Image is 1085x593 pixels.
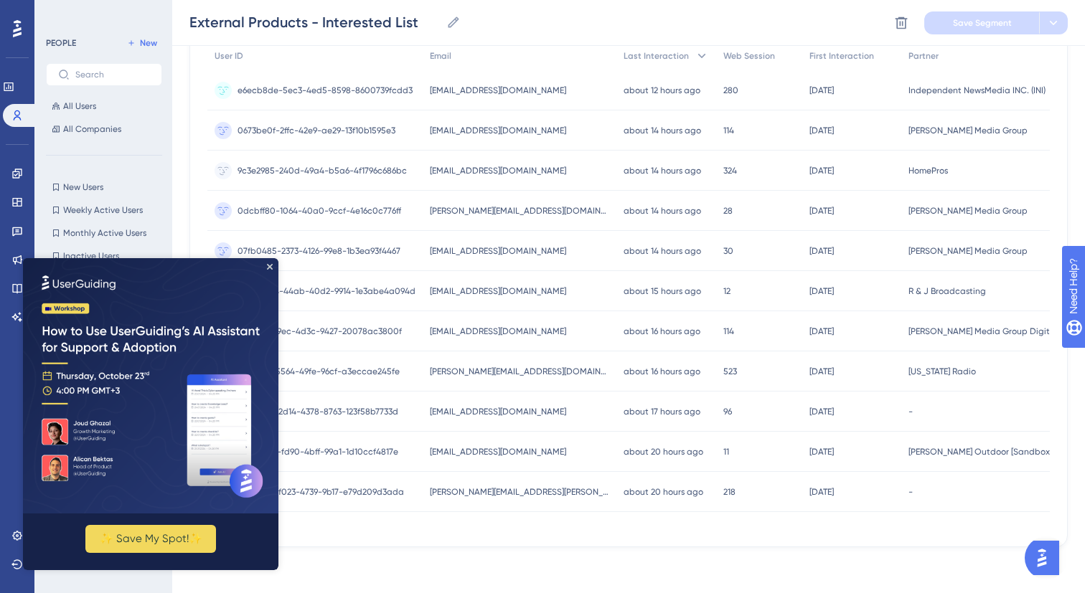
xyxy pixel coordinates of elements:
[430,50,451,62] span: Email
[46,201,162,219] button: Weekly Active Users
[238,125,395,136] span: 0673be0f-2ffc-42e9-ae29-13f10b1595e3
[809,125,834,136] time: [DATE]
[189,12,441,32] input: Segment Name
[723,165,737,176] span: 324
[238,326,402,337] span: 1f349193-99ec-4d3c-9427-20078ac3800f
[624,407,700,417] time: about 17 hours ago
[809,50,874,62] span: First Interaction
[430,125,566,136] span: [EMAIL_ADDRESS][DOMAIN_NAME]
[430,285,566,297] span: [EMAIL_ADDRESS][DOMAIN_NAME]
[908,245,1028,257] span: [PERSON_NAME] Media Group
[238,165,407,176] span: 9c3e2985-240d-49a4-b5a6-4f1796c686bc
[63,227,146,239] span: Monthly Active Users
[62,267,193,295] button: ✨ Save My Spot!✨
[908,285,986,297] span: R & J Broadcasting
[908,205,1028,217] span: [PERSON_NAME] Media Group
[723,406,732,417] span: 96
[624,487,703,497] time: about 20 hours ago
[430,165,566,176] span: [EMAIL_ADDRESS][DOMAIN_NAME]
[908,125,1028,136] span: [PERSON_NAME] Media Group
[46,247,162,265] button: Inactive Users
[238,446,398,457] span: ec75b3d9-fd90-4bff-99a1-1d10ccf4817e
[63,181,103,193] span: New Users
[75,70,150,80] input: Search
[624,366,700,376] time: about 16 hours ago
[46,98,162,115] button: All Users
[430,245,566,257] span: [EMAIL_ADDRESS][DOMAIN_NAME]
[430,366,609,377] span: [PERSON_NAME][EMAIL_ADDRESS][DOMAIN_NAME]
[809,246,834,256] time: [DATE]
[63,204,143,216] span: Weekly Active Users
[238,406,398,417] span: 41c9c620-2d14-4378-8763-123f58b7733d
[430,446,566,457] span: [EMAIL_ADDRESS][DOMAIN_NAME]
[723,366,737,377] span: 523
[723,326,734,337] span: 114
[430,205,609,217] span: [PERSON_NAME][EMAIL_ADDRESS][DOMAIN_NAME]
[924,11,1039,34] button: Save Segment
[430,326,566,337] span: [EMAIL_ADDRESS][DOMAIN_NAME]
[809,487,834,497] time: [DATE]
[809,206,834,216] time: [DATE]
[908,50,939,62] span: Partner
[723,486,736,498] span: 218
[238,486,404,498] span: 41ae1a78-f023-4739-9b17-e79d209d3ada
[238,205,401,217] span: 0dcbff80-1064-40a0-9ccf-4e16c0c776ff
[238,285,415,297] span: 2b44b8a4-44ab-40d2-9914-1e3abe4a094d
[723,50,775,62] span: Web Session
[63,250,119,262] span: Inactive Users
[809,366,834,376] time: [DATE]
[624,50,689,62] span: Last Interaction
[624,125,701,136] time: about 14 hours ago
[809,166,834,176] time: [DATE]
[723,245,733,257] span: 30
[908,446,1052,457] span: [PERSON_NAME] Outdoor [Sandbox]
[430,406,566,417] span: [EMAIL_ADDRESS][DOMAIN_NAME]
[723,446,729,457] span: 11
[624,206,701,216] time: about 14 hours ago
[46,37,76,49] div: PEOPLE
[46,120,162,138] button: All Companies
[63,100,96,112] span: All Users
[908,165,948,176] span: HomePros
[624,166,701,176] time: about 14 hours ago
[908,486,913,498] span: -
[624,447,703,457] time: about 20 hours ago
[238,245,400,257] span: 07fb0485-2373-4126-99e8-1b3ea93f4467
[809,85,834,95] time: [DATE]
[624,286,701,296] time: about 15 hours ago
[430,85,566,96] span: [EMAIL_ADDRESS][DOMAIN_NAME]
[953,17,1012,29] span: Save Segment
[140,37,157,49] span: New
[244,6,250,11] div: Close Preview
[908,406,913,417] span: -
[46,224,162,242] button: Monthly Active Users
[624,326,700,336] time: about 16 hours ago
[34,4,90,21] span: Need Help?
[908,85,1046,96] span: Independent NewsMedia INC. (INI)
[723,285,731,297] span: 12
[809,286,834,296] time: [DATE]
[723,205,733,217] span: 28
[238,366,400,377] span: faec5112-5564-49fe-96cf-a3eccae245fe
[430,486,609,498] span: [PERSON_NAME][EMAIL_ADDRESS][PERSON_NAME][DOMAIN_NAME]
[624,85,700,95] time: about 12 hours ago
[809,407,834,417] time: [DATE]
[46,179,162,196] button: New Users
[908,366,976,377] span: [US_STATE] Radio
[809,447,834,457] time: [DATE]
[624,246,701,256] time: about 14 hours ago
[723,85,738,96] span: 280
[723,125,734,136] span: 114
[122,34,162,52] button: New
[63,123,121,135] span: All Companies
[238,85,413,96] span: e6ecb8de-5ec3-4ed5-8598-8600739fcdd3
[215,50,243,62] span: User ID
[1025,536,1068,579] iframe: UserGuiding AI Assistant Launcher
[809,326,834,336] time: [DATE]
